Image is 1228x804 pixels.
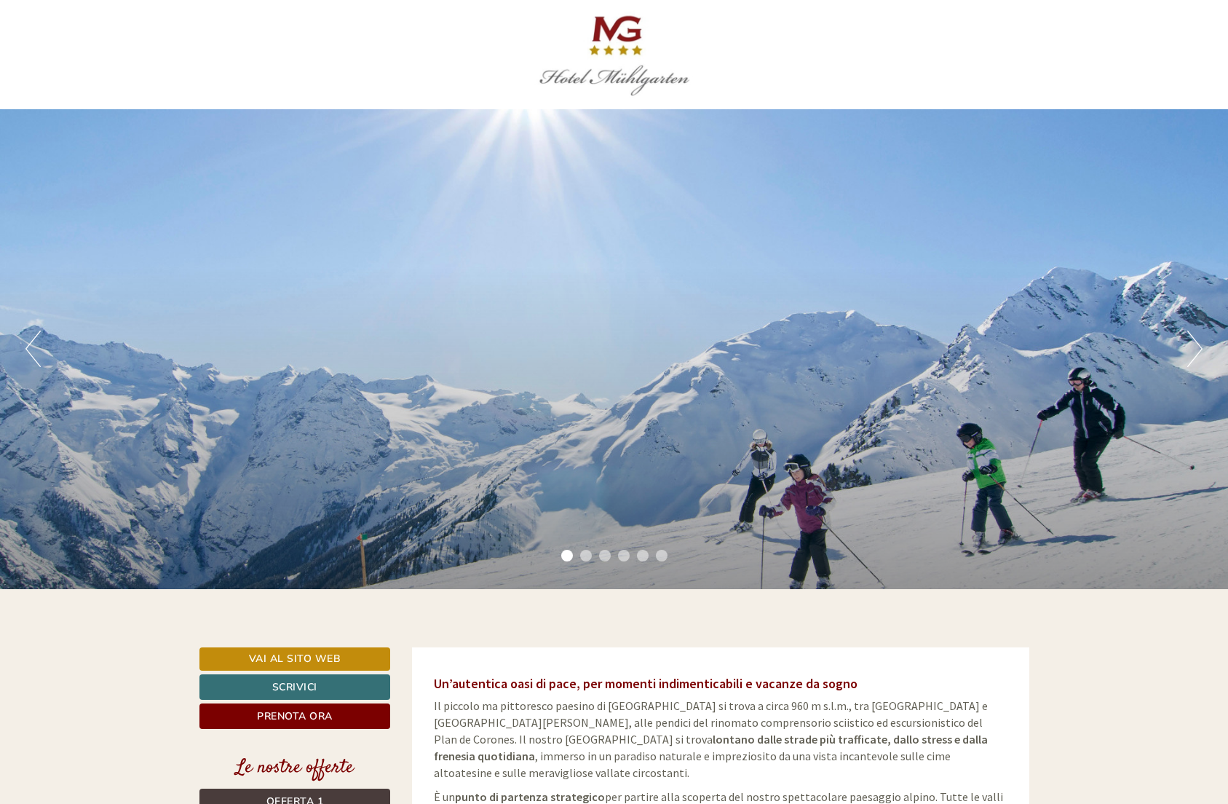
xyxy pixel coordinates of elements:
[434,698,988,779] span: Il piccolo ma pittoresco paesino di [GEOGRAPHIC_DATA] si trova a circa 960 m s.l.m., tra [GEOGRAP...
[199,703,391,729] a: Prenota ora
[199,754,391,781] div: Le nostre offerte
[434,675,857,692] span: Un’autentica oasi di pace, per momenti indimenticabili e vacanze da sogno
[1187,331,1203,367] button: Next
[199,674,391,700] a: Scrivici
[199,647,391,671] a: Vai al sito web
[25,331,41,367] button: Previous
[455,789,605,804] strong: punto di partenza strategico
[434,732,988,763] strong: lontano dalle strade più trafficate, dallo stress e dalla frenesia quotidiana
